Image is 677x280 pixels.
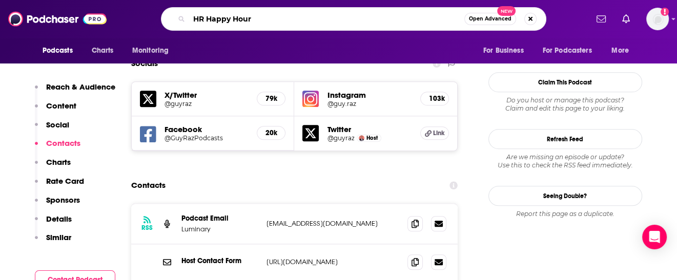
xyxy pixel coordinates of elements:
[488,210,642,218] div: Report this page as a duplicate.
[46,214,72,224] p: Details
[35,138,80,157] button: Contacts
[433,129,445,137] span: Link
[327,90,412,100] h5: Instagram
[302,91,319,107] img: iconImage
[165,100,249,107] a: @guyraz
[46,176,84,186] p: Rate Card
[46,120,69,130] p: Social
[483,44,524,58] span: For Business
[488,186,642,206] a: Seeing Double?
[46,82,115,92] p: Reach & Audience
[35,195,80,214] button: Sponsors
[646,8,669,30] button: Show profile menu
[488,129,642,149] button: Refresh Feed
[131,176,166,195] h2: Contacts
[181,256,258,265] p: Host Contact Form
[46,195,80,205] p: Sponsors
[661,8,669,16] svg: Add a profile image
[35,176,84,195] button: Rate Card
[165,124,249,134] h5: Facebook
[265,94,277,103] h5: 79k
[165,134,249,142] a: @GuyRazPodcasts
[327,124,412,134] h5: Twitter
[35,101,76,120] button: Content
[592,10,610,28] a: Show notifications dropdown
[132,44,169,58] span: Monitoring
[265,128,277,137] h5: 20k
[543,44,592,58] span: For Podcasters
[488,96,642,113] div: Claim and edit this page to your liking.
[476,41,537,60] button: open menu
[536,41,607,60] button: open menu
[604,41,642,60] button: open menu
[181,225,258,233] p: Luminary
[497,6,516,16] span: New
[85,41,120,60] a: Charts
[8,9,107,29] img: Podchaser - Follow, Share and Rate Podcasts
[43,44,73,58] span: Podcasts
[618,10,634,28] a: Show notifications dropdown
[611,44,629,58] span: More
[46,232,71,242] p: Similar
[642,225,667,249] div: Open Intercom Messenger
[92,44,114,58] span: Charts
[327,100,412,107] a: @guy.raz
[46,138,80,148] p: Contacts
[35,41,86,60] button: open menu
[359,135,364,141] img: Guy Raz
[46,157,71,167] p: Charts
[646,8,669,30] span: Logged in as CaveHenricks
[35,232,71,251] button: Similar
[420,126,449,140] a: Link
[646,8,669,30] img: User Profile
[165,90,249,100] h5: X/Twitter
[327,134,354,142] a: @guyraz
[125,41,182,60] button: open menu
[35,120,69,139] button: Social
[266,257,400,266] p: [URL][DOMAIN_NAME]
[488,96,642,104] span: Do you host or manage this podcast?
[35,214,72,233] button: Details
[266,219,400,228] p: [EMAIL_ADDRESS][DOMAIN_NAME]
[35,157,71,176] button: Charts
[488,153,642,169] div: Are we missing an episode or update? Use this to check the RSS feed immediately.
[366,135,378,141] span: Host
[141,224,153,232] h3: RSS
[161,7,546,31] div: Search podcasts, credits, & more...
[469,16,511,21] span: Open Advanced
[429,94,440,103] h5: 103k
[181,214,258,223] p: Podcast Email
[464,13,516,25] button: Open AdvancedNew
[35,82,115,101] button: Reach & Audience
[46,101,76,111] p: Content
[189,11,464,27] input: Search podcasts, credits, & more...
[488,72,642,92] button: Claim This Podcast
